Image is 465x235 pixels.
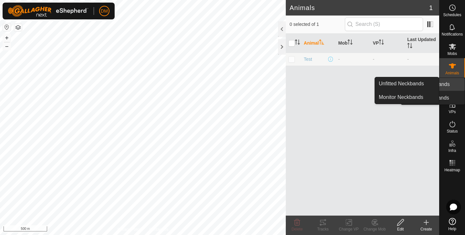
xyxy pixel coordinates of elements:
span: - [407,57,409,62]
p-sorticon: Activate to sort [319,40,324,46]
span: Help [448,227,456,231]
span: DM [101,8,108,15]
app-display-virtual-paddock-transition: - [373,57,374,62]
button: + [3,34,11,42]
div: Change VP [336,226,362,232]
th: Animal [301,34,336,53]
a: Help [439,215,465,233]
a: Monitor Neckbands [375,91,439,104]
p-sorticon: Activate to sort [295,40,300,46]
span: Schedules [443,13,461,17]
span: Status [447,129,458,133]
span: 1 [429,3,433,13]
div: Change Mob [362,226,387,232]
button: – [3,42,11,50]
a: Privacy Policy [117,227,141,232]
span: Monitor Neckbands [379,93,423,101]
span: Mobs [448,52,457,56]
a: Unfitted Neckbands [375,77,439,90]
div: Create [413,226,439,232]
p-sorticon: Activate to sort [407,44,412,49]
div: Edit [387,226,413,232]
div: Tracks [310,226,336,232]
th: VP [370,34,405,53]
span: Test [304,56,312,63]
span: Unfitted Neckbands [379,80,424,88]
img: Gallagher Logo [8,5,88,17]
input: Search (S) [345,17,423,31]
span: Heatmap [444,168,460,172]
p-sorticon: Activate to sort [379,40,384,46]
a: Contact Us [149,227,168,232]
div: - [338,56,368,63]
span: Delete [292,227,303,231]
span: 0 selected of 1 [290,21,345,28]
h2: Animals [290,4,429,12]
span: Animals [445,71,459,75]
span: Infra [448,149,456,153]
button: Map Layers [14,24,22,31]
th: Last Updated [405,34,439,53]
button: Reset Map [3,23,11,31]
span: Notifications [442,32,463,36]
p-sorticon: Activate to sort [347,40,353,46]
th: Mob [336,34,370,53]
span: VPs [449,110,456,114]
